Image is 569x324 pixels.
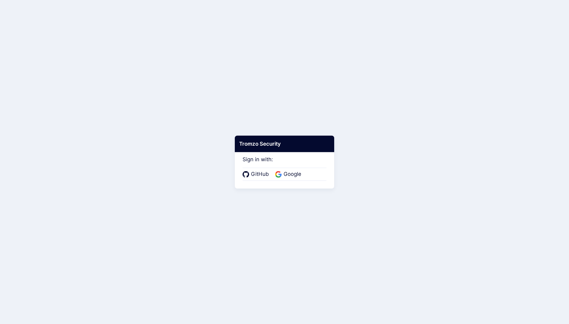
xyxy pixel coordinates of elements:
[282,170,303,178] span: Google
[243,148,326,181] div: Sign in with:
[249,170,271,178] span: GitHub
[235,135,334,152] div: Tromzo Security
[243,170,271,178] a: GitHub
[275,170,303,178] a: Google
